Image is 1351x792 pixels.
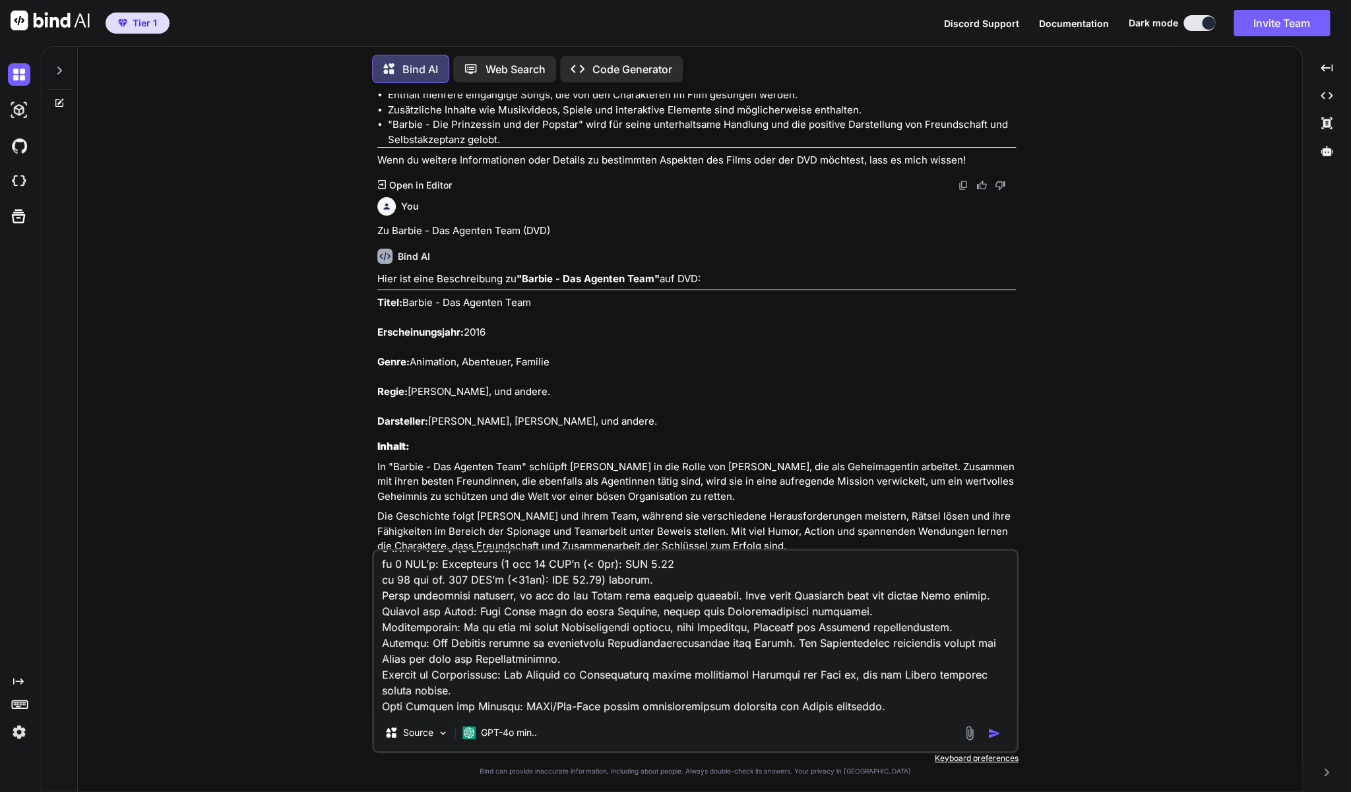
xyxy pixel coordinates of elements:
[372,753,1019,764] p: Keyboard preferences
[377,295,1016,429] p: Barbie - Das Agenten Team 2016 Animation, Abenteuer, Familie [PERSON_NAME], und andere. [PERSON_N...
[377,440,410,452] strong: Inhalt:
[377,224,1016,239] p: Zu Barbie - Das Agenten Team (DVD)
[377,296,402,309] strong: Titel:
[388,88,1016,103] li: Enthält mehrere eingängige Songs, die von den Charakteren im Film gesungen werden.
[1039,16,1109,30] button: Documentation
[402,61,438,77] p: Bind AI
[377,460,1016,504] p: In "Barbie - Das Agenten Team" schlüpft [PERSON_NAME] in die Rolle von [PERSON_NAME], die als Geh...
[437,727,449,739] img: Pick Models
[398,250,430,263] h6: Bind AI
[944,18,1019,29] span: Discord Support
[481,726,537,739] p: GPT-4o min..
[118,19,127,27] img: premium
[8,721,30,743] img: settings
[962,725,977,741] img: attachment
[388,103,1016,118] li: Zusätzliche Inhalte wie Musikvideos, Spiele und interaktive Elemente sind möglicherweise enthalten.
[8,99,30,121] img: darkAi-studio
[377,272,1016,287] p: Hier ist eine Beschreibung zu auf DVD:
[1039,18,1109,29] span: Documentation
[517,272,660,285] strong: "Barbie - Das Agenten Team"
[486,61,546,77] p: Web Search
[377,153,1016,168] p: Wenn du weitere Informationen oder Details zu bestimmten Aspekten des Films oder der DVD möchtest...
[133,16,157,30] span: Tier 1
[377,509,1016,554] p: Die Geschichte folgt [PERSON_NAME] und ihrem Team, während sie verschiedene Herausforderungen mei...
[944,16,1019,30] button: Discord Support
[958,180,968,191] img: copy
[976,180,987,191] img: like
[374,551,1017,714] textarea: lo --- Ipsumdol sit Ametcon adi ELIt/Sed-Doei: Temporincidid: Utl etdolore MAGn/Ali-Enim adm ven ...
[388,117,1016,147] li: "Barbie - Die Prinzessin und der Popstar" wird für seine unterhaltsame Handlung und die positive ...
[1234,10,1330,36] button: Invite Team
[401,200,419,213] h6: You
[106,13,170,34] button: premiumTier 1
[389,179,451,192] p: Open in Editor
[372,766,1019,776] p: Bind can provide inaccurate information, including about people. Always double-check its answers....
[8,63,30,86] img: darkChat
[377,415,428,427] strong: Darsteller:
[377,326,464,338] strong: Erscheinungsjahr:
[377,355,410,368] strong: Genre:
[11,11,90,30] img: Bind AI
[377,385,408,398] strong: Regie:
[8,135,30,157] img: githubDark
[462,726,476,739] img: GPT-4o mini
[995,180,1005,191] img: dislike
[988,727,1001,740] img: icon
[592,61,672,77] p: Code Generator
[8,170,30,193] img: cloudideIcon
[1129,16,1178,30] span: Dark mode
[403,726,433,739] p: Source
